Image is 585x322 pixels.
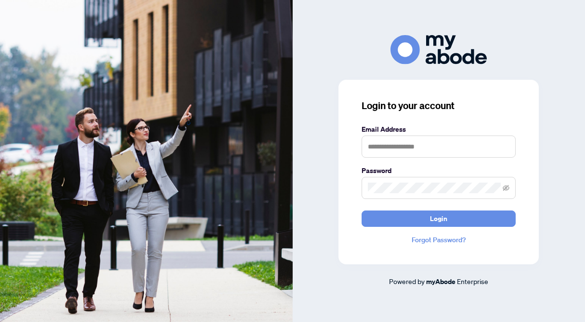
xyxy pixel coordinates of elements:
img: ma-logo [390,35,487,64]
span: Login [430,211,447,226]
h3: Login to your account [362,99,516,112]
a: Forgot Password? [362,235,516,245]
a: myAbode [426,276,455,287]
span: Enterprise [457,277,488,285]
span: Powered by [389,277,425,285]
label: Password [362,165,516,176]
button: Login [362,211,516,227]
span: eye-invisible [503,185,509,191]
label: Email Address [362,124,516,135]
